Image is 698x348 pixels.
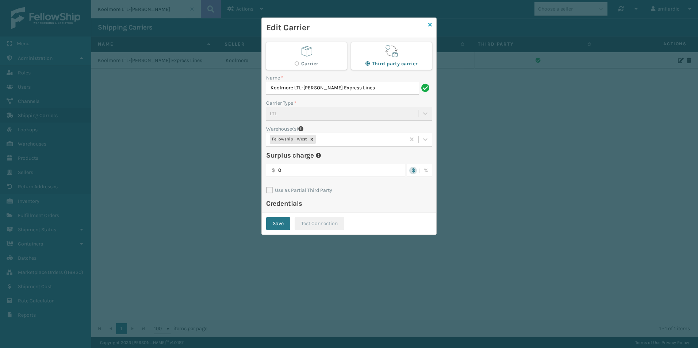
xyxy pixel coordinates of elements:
[266,125,298,133] label: Warehouse(s)
[295,61,318,67] label: Carrier
[295,217,344,230] button: Test Connection
[272,164,275,177] p: $
[266,199,432,208] h4: Credentials
[266,22,425,33] h3: Edit Carrier
[266,187,332,193] label: Use as Partial Third Party
[365,61,418,67] label: Third party carrier
[266,164,405,177] input: 0.00
[266,99,296,107] label: Carrier Type
[266,217,290,230] button: Save
[266,74,283,82] label: Name
[270,135,308,144] div: Fellowship - West
[266,151,314,160] h4: Surplus charge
